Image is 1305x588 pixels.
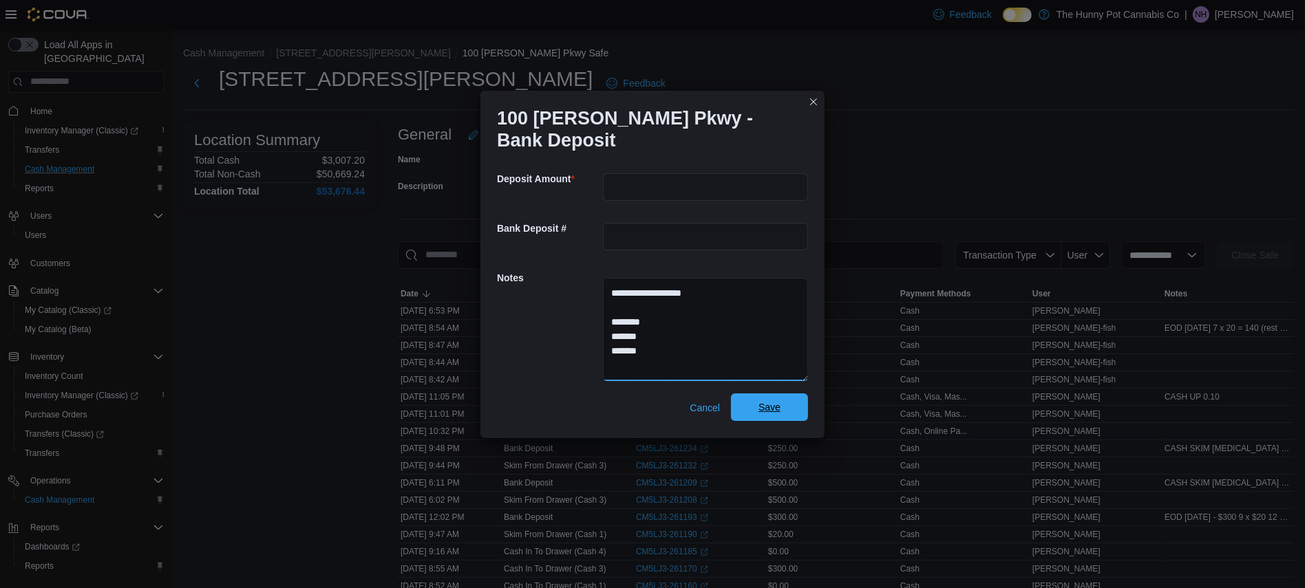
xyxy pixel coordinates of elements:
[731,393,808,421] button: Save
[497,107,797,151] h1: 100 [PERSON_NAME] Pkwy - Bank Deposit
[758,400,781,414] span: Save
[805,94,822,110] button: Closes this modal window
[684,394,725,422] button: Cancel
[497,264,600,292] h5: Notes
[690,401,720,415] span: Cancel
[497,165,600,193] h5: Deposit Amount
[497,215,600,242] h5: Bank Deposit #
